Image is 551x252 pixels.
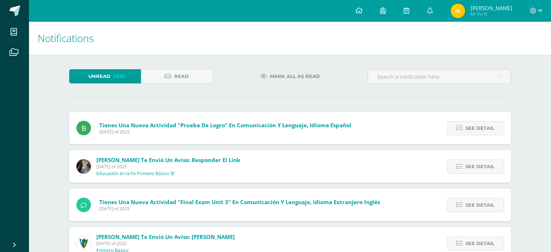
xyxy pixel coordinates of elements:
span: [DATE] of 2025 [99,129,351,135]
span: [PERSON_NAME] te envió un aviso: Responder el Link [96,156,240,164]
span: [DATE] of 2025 [96,164,240,170]
span: [DATE] of 2025 [99,206,380,212]
img: 8322e32a4062cfa8b237c59eedf4f548.png [76,159,91,174]
img: 5e2cd4cd3dda3d6388df45b6c29225db.png [451,4,465,18]
a: Read [141,69,213,83]
a: Unread(158) [69,69,141,83]
span: See detail [466,121,494,135]
input: Search a notification here [368,70,511,84]
img: 9f174a157161b4ddbe12118a61fed988.png [76,236,91,251]
span: Tienes una nueva actividad "Final Exam Unit 3" En Comunicación y Lenguaje, Idioma Extranjero Inglés [99,198,380,206]
span: Read [174,70,189,83]
span: Notifications [38,31,94,45]
span: See detail [466,198,494,212]
a: Mark all as read [251,69,329,83]
span: [DATE] of 2025 [96,240,235,247]
p: Educación en la Fe Primero Básico ‘B’ [96,171,175,177]
span: Mark all as read [270,70,320,83]
span: See detail [466,237,494,250]
span: Unread [88,70,110,83]
span: [PERSON_NAME] te envió un aviso: [PERSON_NAME] [96,233,235,240]
span: See detail [466,160,494,173]
span: (158) [113,70,125,83]
span: Tienes una nueva actividad "Prueba de logro" En Comunicación y Lenguaje, Idioma Español [99,121,351,129]
span: Mi Perfil [471,11,512,17]
span: [PERSON_NAME] [471,4,512,12]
